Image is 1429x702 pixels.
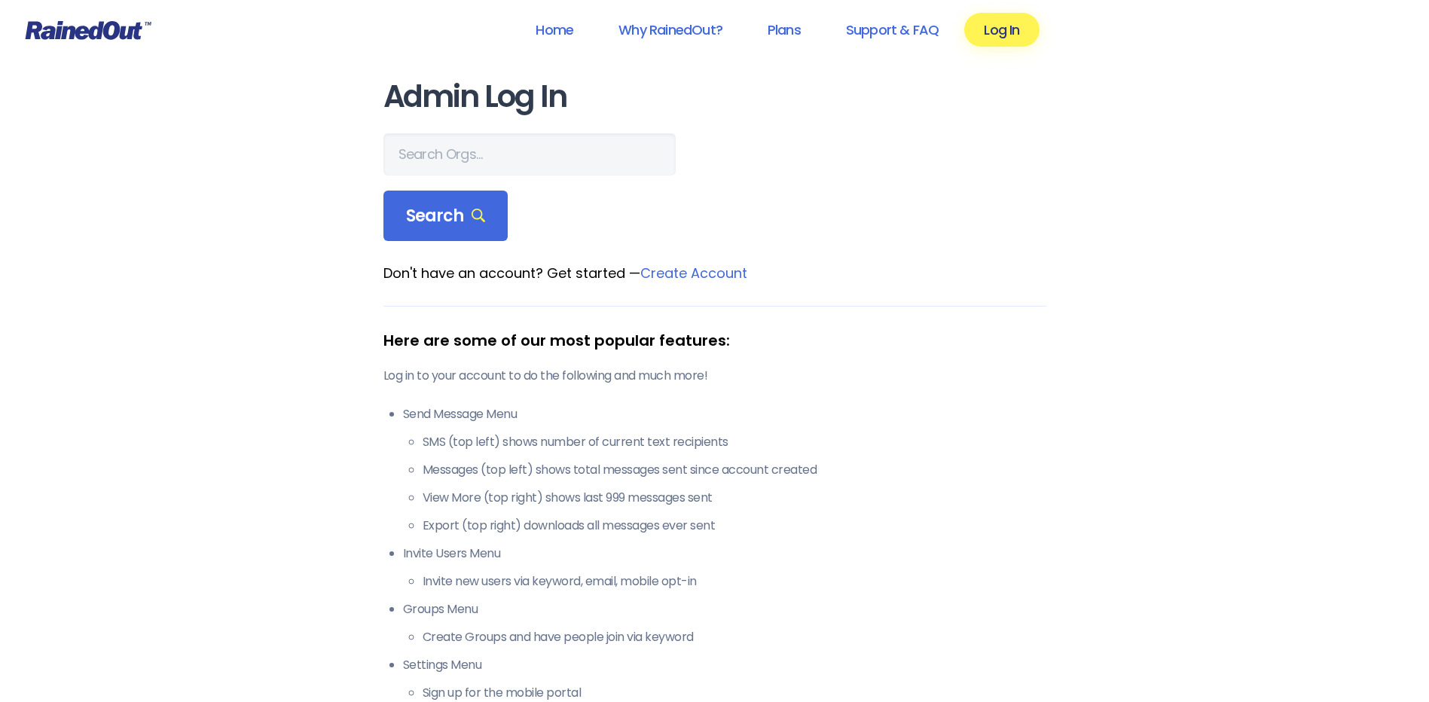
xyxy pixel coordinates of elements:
div: Search [383,191,508,242]
a: Support & FAQ [826,13,958,47]
input: Search Orgs… [383,133,676,175]
li: View More (top right) shows last 999 messages sent [423,489,1046,507]
span: Search [406,206,486,227]
li: Groups Menu [403,600,1046,646]
li: Sign up for the mobile portal [423,684,1046,702]
li: Send Message Menu [403,405,1046,535]
li: SMS (top left) shows number of current text recipients [423,433,1046,451]
a: Why RainedOut? [599,13,742,47]
li: Export (top right) downloads all messages ever sent [423,517,1046,535]
a: Plans [748,13,820,47]
a: Create Account [640,264,747,282]
li: Messages (top left) shows total messages sent since account created [423,461,1046,479]
p: Log in to your account to do the following and much more! [383,367,1046,385]
div: Here are some of our most popular features: [383,329,1046,352]
li: Create Groups and have people join via keyword [423,628,1046,646]
li: Invite new users via keyword, email, mobile opt-in [423,572,1046,591]
a: Home [516,13,593,47]
li: Invite Users Menu [403,545,1046,591]
a: Log In [964,13,1039,47]
h1: Admin Log In [383,80,1046,114]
